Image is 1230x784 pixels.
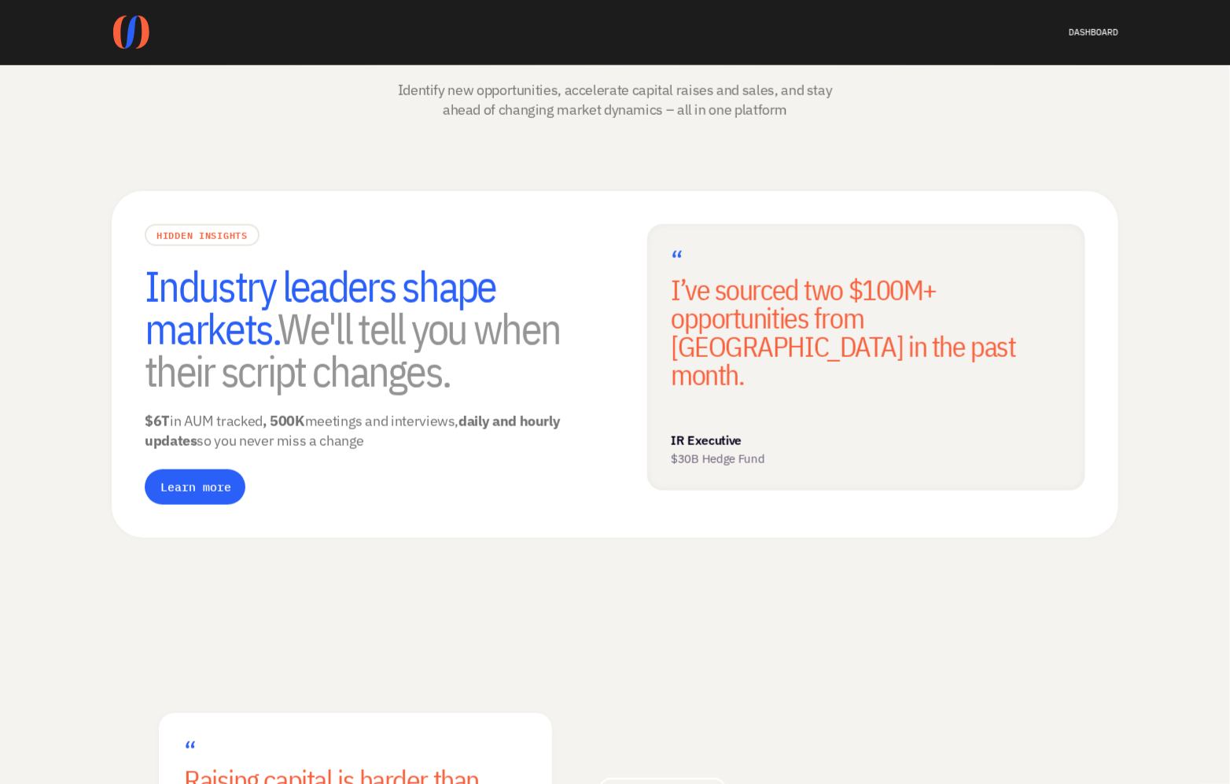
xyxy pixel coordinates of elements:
p: in AUM tracked meetings and interviews, so you never miss a change [145,411,583,451]
span: “ [184,734,196,771]
p: Learn more [160,479,231,495]
a: HIDDEN INSIGHTS [157,227,248,243]
p: $30B Hedge Fund [671,451,999,467]
strong: , 500K [263,412,305,430]
h3: I’ve sourced two $100M+ opportunities from [GEOGRAPHIC_DATA] in the past month. [671,248,1062,389]
h3: We'll tell you when their script changes. [145,265,583,392]
strong: daily and hourly updates [145,412,563,450]
a: DASHBOARD [1069,26,1118,38]
button: Learn more [145,469,245,505]
p: IR Executive [671,432,999,448]
span: Industry leaders shape markets. [145,259,503,356]
p: Identify new opportunities, accelerate capital raises and sales, and stay ahead of changing marke... [384,80,846,120]
strong: $6T [145,412,170,430]
a: Learn more [159,479,233,495]
span: “ [671,243,683,280]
